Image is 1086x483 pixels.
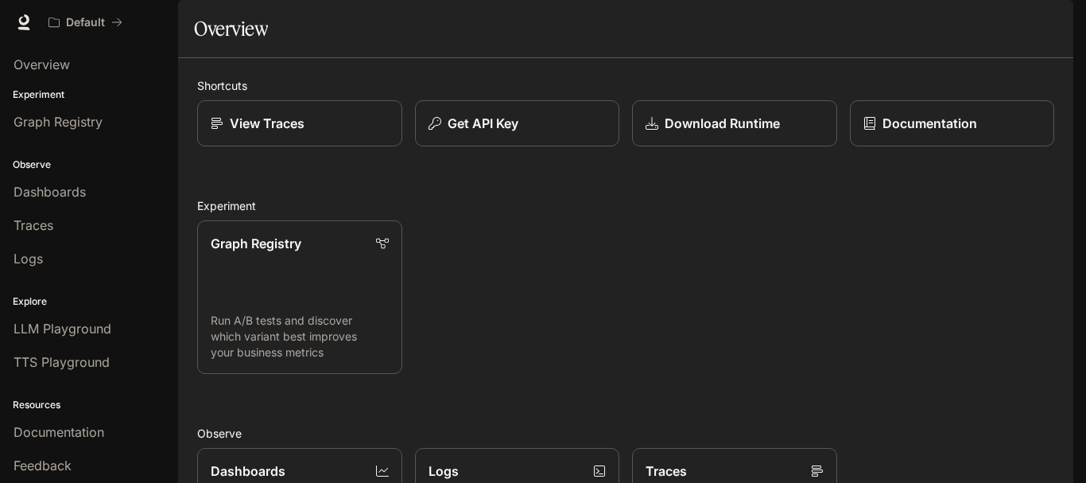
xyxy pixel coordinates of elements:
[415,100,620,146] button: Get API Key
[197,425,1054,442] h2: Observe
[646,462,687,481] p: Traces
[197,77,1054,94] h2: Shortcuts
[197,100,402,146] a: View Traces
[41,6,130,38] button: All workspaces
[197,197,1054,214] h2: Experiment
[632,100,837,146] a: Download Runtime
[66,16,105,29] p: Default
[194,13,268,45] h1: Overview
[197,220,402,374] a: Graph RegistryRun A/B tests and discover which variant best improves your business metrics
[882,114,977,133] p: Documentation
[429,462,459,481] p: Logs
[211,234,301,253] p: Graph Registry
[230,114,304,133] p: View Traces
[665,114,780,133] p: Download Runtime
[211,313,389,360] p: Run A/B tests and discover which variant best improves your business metrics
[850,100,1055,146] a: Documentation
[211,462,285,481] p: Dashboards
[448,114,518,133] p: Get API Key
